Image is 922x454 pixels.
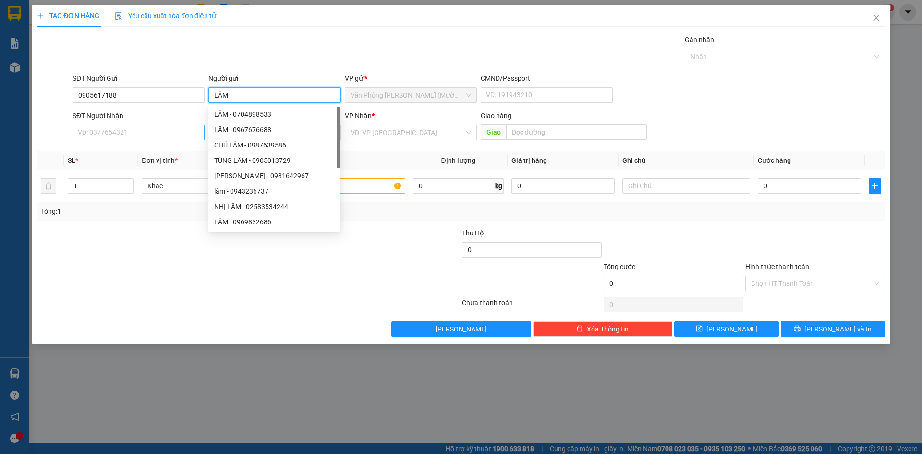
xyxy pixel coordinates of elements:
span: close [873,14,880,22]
div: SĐT Người Gửi [73,73,205,84]
span: Định lượng [441,157,475,164]
div: lâm - 0943236737 [214,186,335,196]
div: CMND/Passport [481,73,613,84]
button: delete [41,178,56,194]
span: Cước hàng [758,157,791,164]
div: Người gửi [208,73,340,84]
div: LÂM - 0704898533 [208,107,340,122]
button: [PERSON_NAME] [391,321,531,337]
div: LÂM - 0969832686 [208,214,340,230]
span: Yêu cầu xuất hóa đơn điện tử [115,12,216,20]
input: Dọc đường [506,124,647,140]
div: LÂM - 0967676688 [208,122,340,137]
span: Thu Hộ [462,229,484,237]
span: Giao [481,124,506,140]
button: save[PERSON_NAME] [674,321,778,337]
button: deleteXóa Thông tin [533,321,673,337]
span: [PERSON_NAME] và In [804,324,872,334]
th: Ghi chú [619,151,754,170]
span: Văn Phòng Trần Phú (Mường Thanh) [351,88,471,102]
div: VP gửi [345,73,477,84]
span: Giá trị hàng [511,157,547,164]
div: LÂM - 0704898533 [214,109,335,120]
span: [PERSON_NAME] [436,324,487,334]
div: NHỊ LÂM - 02583534244 [214,201,335,212]
span: VP Nhận [345,112,372,120]
span: kg [494,178,504,194]
label: Gán nhãn [685,36,714,44]
input: 0 [511,178,615,194]
button: plus [869,178,881,194]
span: printer [794,325,801,333]
img: icon [115,12,122,20]
input: VD: Bàn, Ghế [277,178,405,194]
div: SĐT Người Nhận [73,110,205,121]
span: Tổng cước [604,263,635,270]
button: Close [863,5,890,32]
span: plus [869,182,881,190]
div: NHỊ LÂM - 02583534244 [208,199,340,214]
div: LÂM - 0969832686 [214,217,335,227]
input: Ghi Chú [622,178,750,194]
span: plus [37,12,44,19]
div: Tổng: 1 [41,206,356,217]
span: Xóa Thông tin [587,324,629,334]
span: delete [576,325,583,333]
div: lâm - 0943236737 [208,184,340,199]
div: TÙNG LÂM - 0905013729 [208,153,340,168]
div: LÂM - 0967676688 [214,124,335,135]
span: SL [68,157,75,164]
span: Khác [147,179,264,193]
span: save [696,325,703,333]
div: [PERSON_NAME] - 0981642967 [214,171,335,181]
span: Giao hàng [481,112,511,120]
div: LÂM MINH LONG - 0981642967 [208,168,340,184]
div: TÙNG LÂM - 0905013729 [214,155,335,166]
div: Chưa thanh toán [461,297,603,314]
button: printer[PERSON_NAME] và In [781,321,885,337]
span: TẠO ĐƠN HÀNG [37,12,99,20]
label: Hình thức thanh toán [745,263,809,270]
span: [PERSON_NAME] [706,324,758,334]
div: CHÚ LÂM - 0987639586 [214,140,335,150]
div: CHÚ LÂM - 0987639586 [208,137,340,153]
span: Đơn vị tính [142,157,178,164]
